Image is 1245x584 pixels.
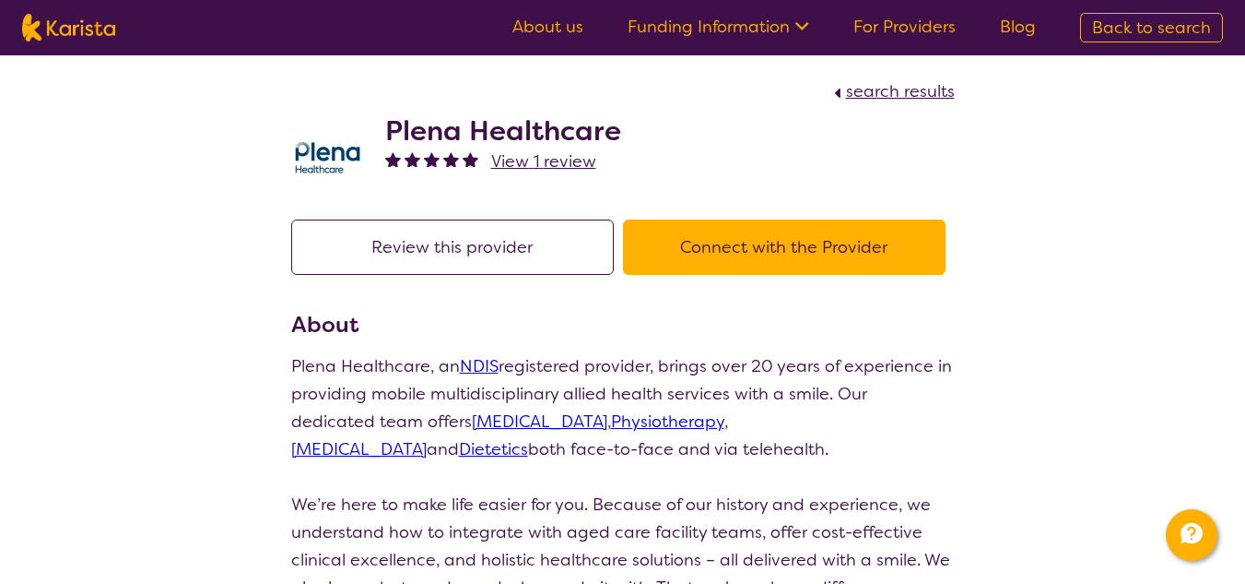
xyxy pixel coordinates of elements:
a: Dietetics [459,438,528,460]
img: fullstar [443,151,459,167]
a: [MEDICAL_DATA] [291,438,427,460]
a: About us [512,16,583,38]
a: Connect with the Provider [623,236,955,258]
img: ehd3j50wdk7ycqmad0oe.png [291,119,365,193]
a: NDIS [460,355,499,377]
a: Review this provider [291,236,623,258]
p: Plena Healthcare, an registered provider, brings over 20 years of experience in providing mobile ... [291,352,955,463]
button: Connect with the Provider [623,220,945,275]
a: [MEDICAL_DATA] [472,411,607,433]
h2: Plena Healthcare [385,114,621,148]
img: fullstar [463,151,478,167]
a: View 1 review [491,148,596,175]
a: Funding Information [628,16,809,38]
span: search results [846,80,955,102]
a: Blog [1000,16,1036,38]
h3: About [291,308,955,341]
span: View 1 review [491,150,596,173]
a: Physiotherapy [611,411,724,433]
button: Review this provider [291,220,614,275]
a: Back to search [1080,13,1223,42]
img: fullstar [424,151,440,167]
img: fullstar [405,151,420,167]
span: Back to search [1092,17,1211,39]
img: fullstar [385,151,401,167]
button: Channel Menu [1166,509,1217,561]
a: For Providers [853,16,956,38]
a: search results [829,80,955,102]
img: Karista logo [22,14,115,42]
